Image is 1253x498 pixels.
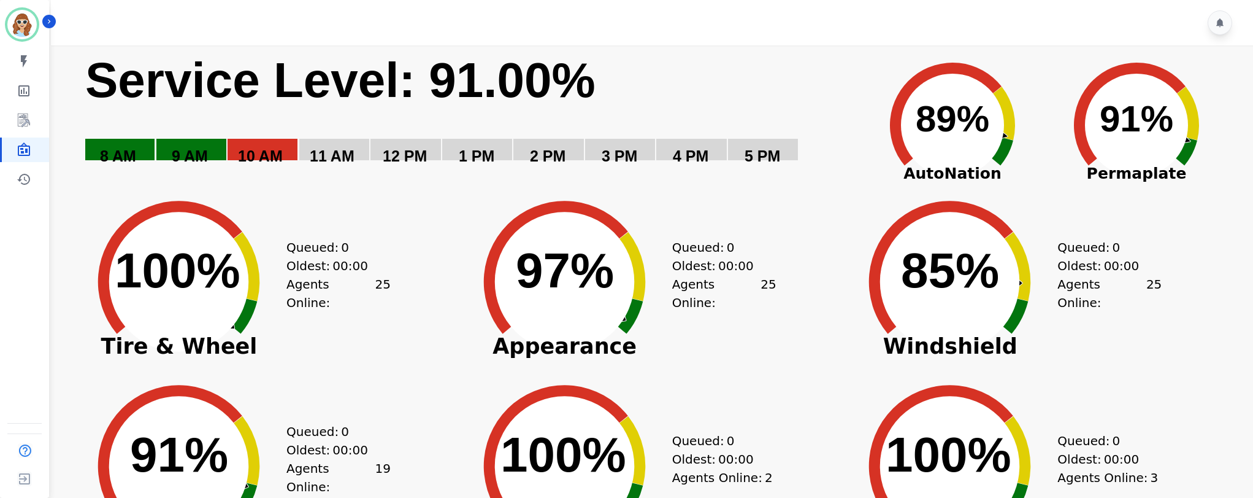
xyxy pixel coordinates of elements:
[516,243,614,298] text: 97%
[761,275,776,312] span: 25
[130,427,228,482] text: 91%
[672,275,776,312] div: Agents Online:
[332,441,368,459] span: 00:00
[718,450,754,469] span: 00:00
[375,275,391,312] span: 25
[500,427,626,482] text: 100%
[1044,162,1228,185] span: Permaplate
[286,441,378,459] div: Oldest:
[332,257,368,275] span: 00:00
[1057,238,1149,257] div: Queued:
[1057,469,1162,487] div: Agents Online:
[1100,98,1173,139] text: 91%
[727,432,735,450] span: 0
[1104,257,1140,275] span: 00:00
[1146,275,1162,312] span: 25
[1057,275,1162,312] div: Agents Online:
[286,459,391,496] div: Agents Online:
[310,147,354,165] text: 11 AM
[1112,432,1120,450] span: 0
[172,147,208,165] text: 9 AM
[1104,450,1140,469] span: 00:00
[916,98,989,139] text: 89%
[530,147,565,165] text: 2 PM
[383,147,427,165] text: 12 PM
[286,275,391,312] div: Agents Online:
[85,53,596,107] text: Service Level: 91.00%
[1057,432,1149,450] div: Queued:
[886,427,1011,482] text: 100%
[602,147,637,165] text: 3 PM
[672,469,776,487] div: Agents Online:
[1112,238,1120,257] span: 0
[1151,469,1159,487] span: 3
[843,340,1057,352] span: Windshield
[718,257,754,275] span: 00:00
[341,422,349,441] span: 0
[458,340,672,352] span: Appearance
[72,340,286,352] span: Tire & Wheel
[459,147,494,165] text: 1 PM
[765,469,773,487] span: 2
[672,238,764,257] div: Queued:
[115,243,240,298] text: 100%
[1057,257,1149,275] div: Oldest:
[860,162,1044,185] span: AutoNation
[672,257,764,275] div: Oldest:
[100,147,136,165] text: 8 AM
[341,238,349,257] span: 0
[901,243,999,298] text: 85%
[1057,450,1149,469] div: Oldest:
[286,422,378,441] div: Queued:
[672,432,764,450] div: Queued:
[727,238,735,257] span: 0
[286,257,378,275] div: Oldest:
[673,147,708,165] text: 4 PM
[238,147,283,165] text: 10 AM
[375,459,391,496] span: 19
[84,50,857,182] svg: Service Level: 0%
[745,147,780,165] text: 5 PM
[286,238,378,257] div: Queued:
[672,450,764,469] div: Oldest:
[7,10,37,39] img: Bordered avatar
